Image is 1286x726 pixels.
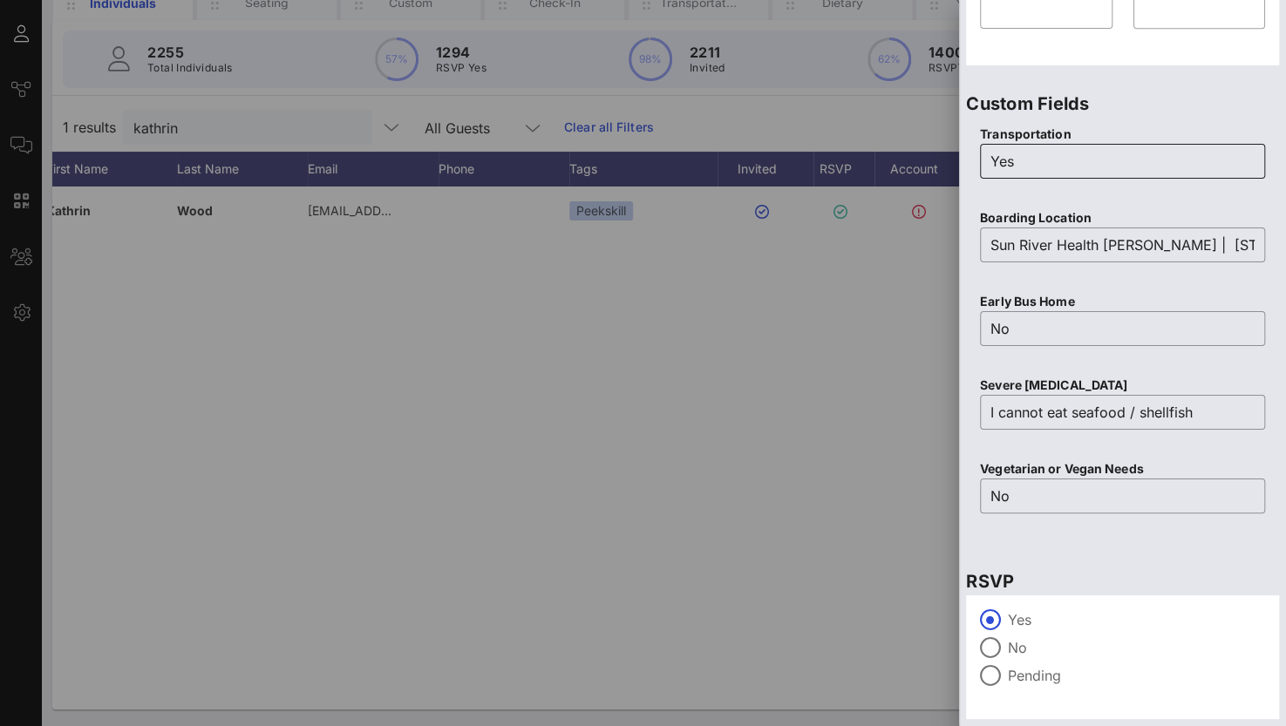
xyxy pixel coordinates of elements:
[1008,639,1265,656] label: No
[980,208,1265,227] p: Boarding Location
[1008,667,1265,684] label: Pending
[980,125,1265,144] p: Transportation
[966,567,1279,595] p: RSVP
[966,90,1279,118] p: Custom Fields
[980,376,1265,395] p: Severe [MEDICAL_DATA]
[980,292,1265,311] p: Early Bus Home
[980,459,1265,478] p: Vegetarian or Vegan Needs
[1008,611,1265,628] label: Yes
